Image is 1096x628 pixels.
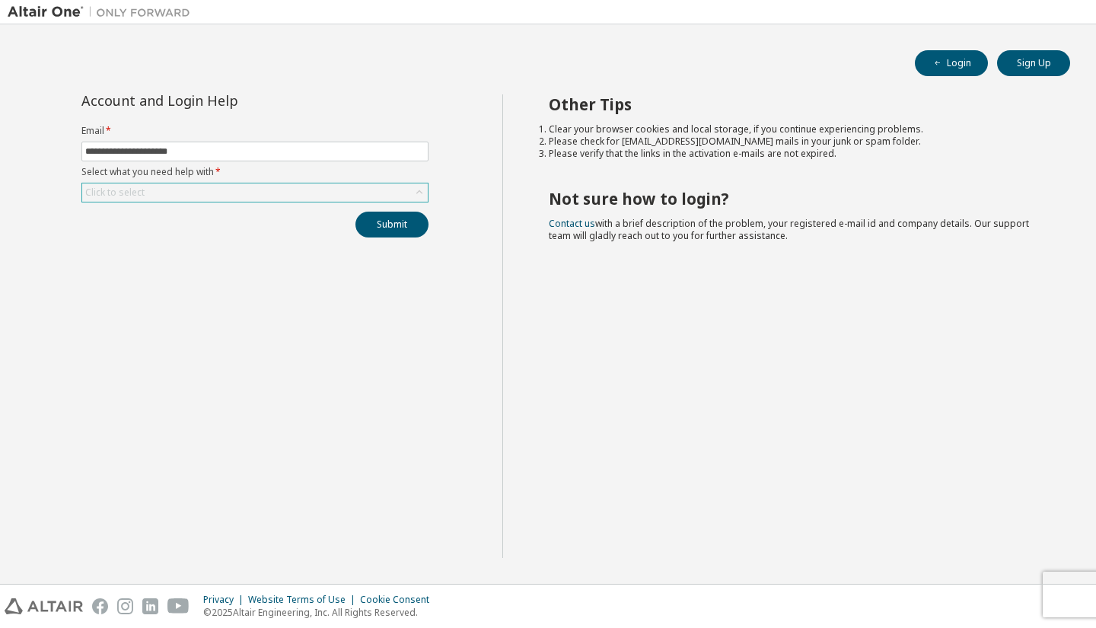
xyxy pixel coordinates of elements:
img: altair_logo.svg [5,598,83,614]
h2: Not sure how to login? [549,189,1043,209]
p: © 2025 Altair Engineering, Inc. All Rights Reserved. [203,606,438,619]
button: Login [915,50,988,76]
label: Email [81,125,429,137]
img: facebook.svg [92,598,108,614]
a: Contact us [549,217,595,230]
img: instagram.svg [117,598,133,614]
img: linkedin.svg [142,598,158,614]
li: Please verify that the links in the activation e-mails are not expired. [549,148,1043,160]
div: Website Terms of Use [248,594,360,606]
div: Cookie Consent [360,594,438,606]
div: Account and Login Help [81,94,359,107]
li: Clear your browser cookies and local storage, if you continue experiencing problems. [549,123,1043,135]
div: Click to select [85,186,145,199]
img: Altair One [8,5,198,20]
button: Submit [355,212,429,237]
li: Please check for [EMAIL_ADDRESS][DOMAIN_NAME] mails in your junk or spam folder. [549,135,1043,148]
h2: Other Tips [549,94,1043,114]
span: with a brief description of the problem, your registered e-mail id and company details. Our suppo... [549,217,1029,242]
div: Click to select [82,183,428,202]
label: Select what you need help with [81,166,429,178]
img: youtube.svg [167,598,190,614]
button: Sign Up [997,50,1070,76]
div: Privacy [203,594,248,606]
